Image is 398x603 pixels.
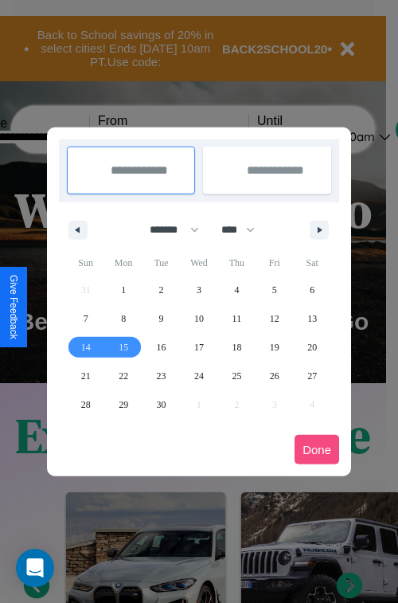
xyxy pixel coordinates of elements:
span: 14 [81,333,91,362]
button: 13 [294,304,331,333]
span: 5 [272,276,277,304]
div: Give Feedback [8,275,19,339]
button: 11 [218,304,256,333]
button: 12 [256,304,293,333]
span: Thu [218,250,256,276]
span: 15 [119,333,128,362]
button: 20 [294,333,331,362]
span: 25 [232,362,241,390]
button: 22 [104,362,142,390]
span: 17 [194,333,204,362]
button: Done [295,435,339,464]
button: 1 [104,276,142,304]
span: 4 [234,276,239,304]
div: Open Intercom Messenger [16,549,54,587]
span: 22 [119,362,128,390]
button: 9 [142,304,180,333]
span: 6 [310,276,314,304]
span: 12 [270,304,279,333]
span: 21 [81,362,91,390]
button: 25 [218,362,256,390]
button: 24 [180,362,217,390]
span: 23 [157,362,166,390]
span: 8 [121,304,126,333]
span: 7 [84,304,88,333]
button: 3 [180,276,217,304]
span: 13 [307,304,317,333]
span: 30 [157,390,166,419]
span: 9 [159,304,164,333]
span: Wed [180,250,217,276]
button: 16 [142,333,180,362]
span: 2 [159,276,164,304]
span: Mon [104,250,142,276]
span: 3 [197,276,201,304]
button: 23 [142,362,180,390]
button: 17 [180,333,217,362]
span: 28 [81,390,91,419]
span: Sun [67,250,104,276]
button: 7 [67,304,104,333]
span: 27 [307,362,317,390]
button: 15 [104,333,142,362]
span: 18 [232,333,241,362]
button: 27 [294,362,331,390]
span: Tue [142,250,180,276]
span: 20 [307,333,317,362]
button: 14 [67,333,104,362]
button: 6 [294,276,331,304]
button: 29 [104,390,142,419]
span: 19 [270,333,279,362]
span: Sat [294,250,331,276]
button: 2 [142,276,180,304]
span: 10 [194,304,204,333]
button: 4 [218,276,256,304]
button: 8 [104,304,142,333]
button: 26 [256,362,293,390]
button: 28 [67,390,104,419]
span: Fri [256,250,293,276]
span: 11 [232,304,242,333]
button: 18 [218,333,256,362]
button: 21 [67,362,104,390]
span: 26 [270,362,279,390]
button: 10 [180,304,217,333]
button: 5 [256,276,293,304]
button: 19 [256,333,293,362]
button: 30 [142,390,180,419]
span: 16 [157,333,166,362]
span: 29 [119,390,128,419]
span: 24 [194,362,204,390]
span: 1 [121,276,126,304]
